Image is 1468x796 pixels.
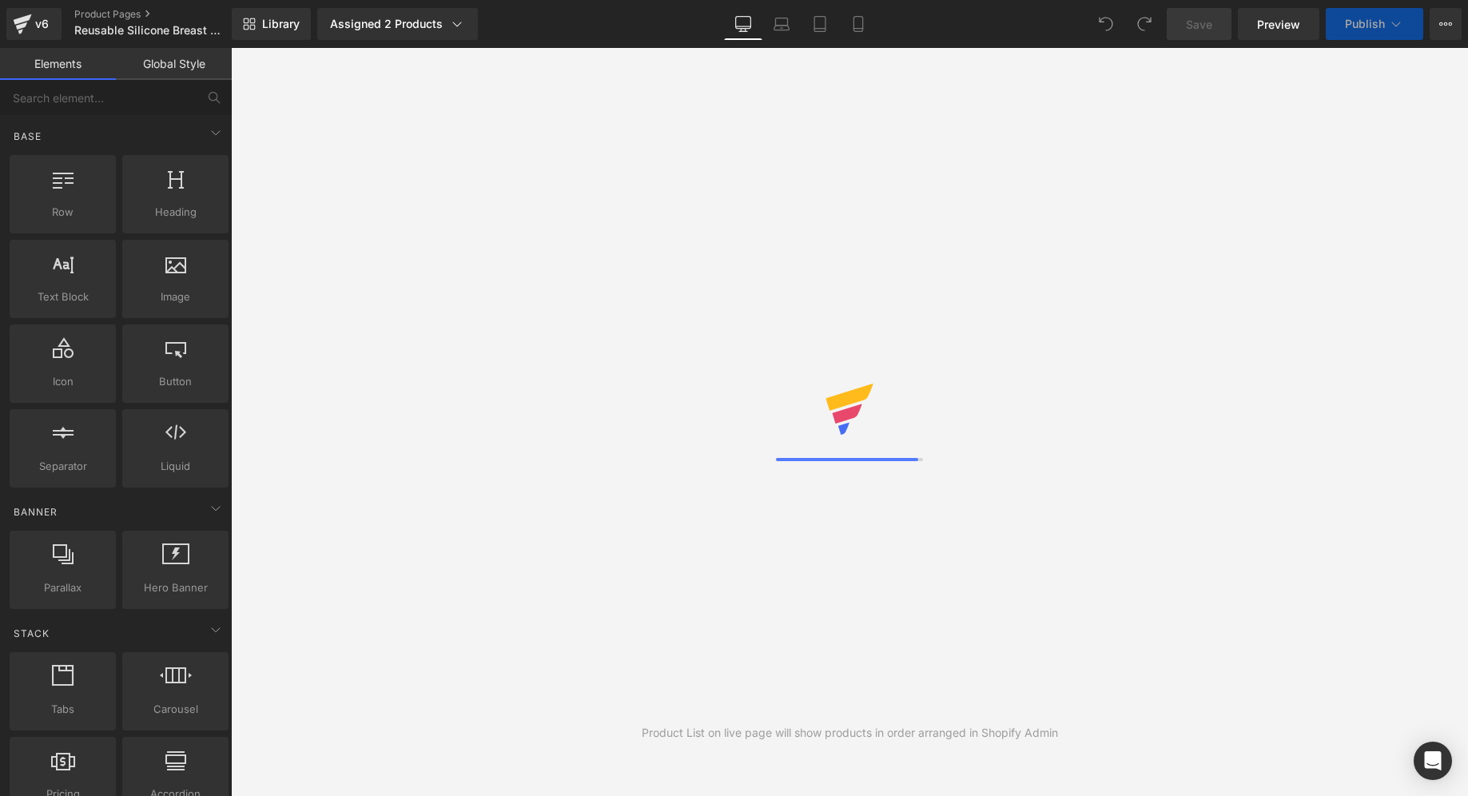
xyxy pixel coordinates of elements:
a: New Library [232,8,311,40]
a: Product Pages [74,8,258,21]
span: Heading [127,204,224,221]
span: Reusable Silicone Breast Milk &amp; Food Pouches [74,24,228,37]
span: Base [12,129,43,144]
div: Open Intercom Messenger [1414,742,1452,780]
span: Parallax [14,579,111,596]
span: Banner [12,504,59,519]
div: v6 [32,14,52,34]
span: Stack [12,626,51,641]
div: Product List on live page will show products in order arranged in Shopify Admin [642,724,1058,742]
button: More [1430,8,1462,40]
a: Tablet [801,8,839,40]
a: Desktop [724,8,762,40]
span: Hero Banner [127,579,224,596]
span: Row [14,204,111,221]
span: Liquid [127,458,224,475]
span: Separator [14,458,111,475]
a: Mobile [839,8,877,40]
span: Button [127,373,224,390]
button: Publish [1326,8,1423,40]
button: Redo [1128,8,1160,40]
span: Save [1186,16,1212,33]
div: Assigned 2 Products [330,16,465,32]
span: Preview [1257,16,1300,33]
span: Image [127,289,224,305]
span: Library [262,17,300,31]
a: v6 [6,8,62,40]
span: Tabs [14,701,111,718]
a: Laptop [762,8,801,40]
span: Icon [14,373,111,390]
a: Global Style [116,48,232,80]
span: Text Block [14,289,111,305]
span: Publish [1345,18,1385,30]
span: Carousel [127,701,224,718]
button: Undo [1090,8,1122,40]
a: Preview [1238,8,1319,40]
